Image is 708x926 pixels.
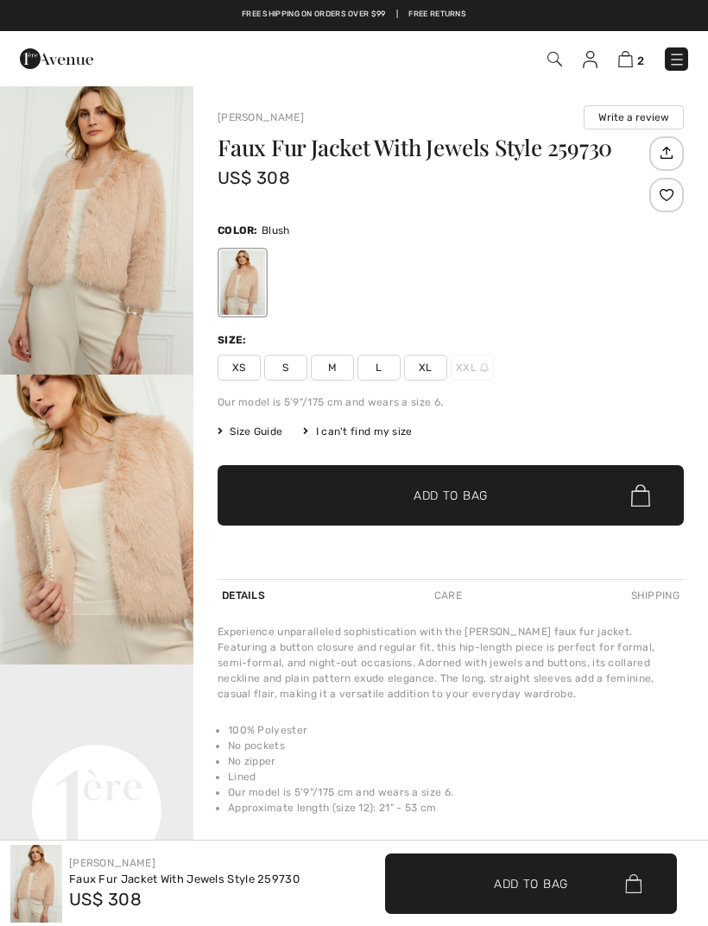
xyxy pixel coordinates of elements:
img: Menu [668,51,686,68]
button: Add to Bag [218,465,684,526]
span: L [357,355,401,381]
img: 1ère Avenue [20,41,93,76]
span: US$ 308 [218,167,290,188]
div: Details [218,580,269,611]
span: XS [218,355,261,381]
div: Faux Fur Jacket With Jewels Style 259730 [69,871,300,888]
span: 2 [637,54,644,67]
div: Size: [218,332,250,348]
span: US$ 308 [69,889,142,910]
li: Lined [228,769,684,784]
div: I can't find my size [303,424,412,439]
img: ring-m.svg [480,363,489,372]
div: Our model is 5'9"/175 cm and wears a size 6. [218,394,684,410]
li: No pockets [228,738,684,753]
img: Bag.svg [625,874,642,893]
span: Blush [262,224,290,236]
img: Share [652,138,680,167]
img: Bag.svg [631,484,650,507]
img: Shopping Bag [618,51,633,67]
div: Experience unparalleled sophistication with the [PERSON_NAME] faux fur jacket. Featuring a button... [218,624,684,702]
button: Add to Bag [385,854,677,914]
h1: Faux Fur Jacket With Jewels Style 259730 [218,136,645,159]
a: Free shipping on orders over $99 [242,9,386,21]
span: Add to Bag [414,487,488,505]
li: Our model is 5'9"/175 cm and wears a size 6. [228,784,684,800]
a: 1ère Avenue [20,49,93,66]
div: Care [430,580,466,611]
span: XL [404,355,447,381]
a: [PERSON_NAME] [69,857,155,869]
span: XXL [451,355,494,381]
span: Size Guide [218,424,282,439]
img: Faux Fur Jacket with Jewels Style 259730 [10,845,62,923]
a: 2 [618,48,644,69]
img: Search [547,52,562,66]
span: Color: [218,224,258,236]
a: [PERSON_NAME] [218,111,304,123]
div: Blush [220,250,265,315]
a: Free Returns [408,9,466,21]
div: Shipping [627,580,684,611]
span: | [396,9,398,21]
li: 100% Polyester [228,722,684,738]
li: No zipper [228,753,684,769]
img: My Info [583,51,597,68]
button: Write a review [584,105,684,129]
span: Add to Bag [494,874,568,892]
li: Approximate length (size 12): 21" - 53 cm [228,800,684,816]
span: M [311,355,354,381]
span: S [264,355,307,381]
